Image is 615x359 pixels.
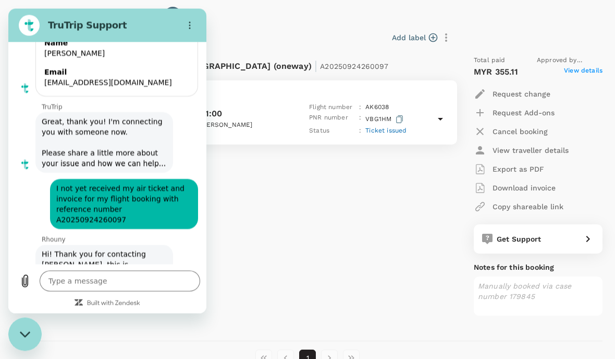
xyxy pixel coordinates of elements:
[320,62,388,70] span: A20250924260097
[493,164,544,174] p: Export as PDF
[33,108,158,160] span: Great, thank you! I'm connecting you with someone now. Please share a little more about your issu...
[474,55,506,66] span: Total paid
[564,66,602,78] span: View details
[8,317,42,351] iframe: Button to launch messaging window, conversation in progress
[48,175,183,217] span: I not yet received my air ticket and invoice for my flight booking with reference number A2025092...
[171,6,192,27] button: Options menu
[365,113,405,126] p: VBG1HM
[13,7,160,23] h6: Trip to [GEOGRAPHIC_DATA]
[474,160,544,178] button: Export as PDF
[493,126,548,137] p: Cancel booking
[474,66,519,78] p: MYR 355.11
[33,94,198,103] p: TruTrip
[37,89,447,99] p: [DATE]
[493,183,556,193] p: Download invoice
[314,58,317,73] span: |
[359,102,361,113] p: :
[493,89,550,99] p: Request change
[79,292,132,298] a: Built with Zendesk: Visit the Zendesk website in a new tab
[474,103,555,122] button: Request Add-ons
[27,55,389,74] p: Flight from [GEOGRAPHIC_DATA] to [GEOGRAPHIC_DATA] (oneway)
[36,58,181,69] div: Email
[365,127,407,134] span: Ticket issued
[474,178,556,197] button: Download invoice
[359,126,361,136] p: :
[6,262,27,283] button: Upload file
[493,107,555,118] p: Request Add-ons
[200,120,294,130] p: [PERSON_NAME]
[365,102,389,113] p: AK 6038
[478,281,598,302] p: Manually booked via case number 179845
[33,241,158,272] div: Hi! Thank you for contacting [PERSON_NAME], this is [PERSON_NAME].
[36,40,181,50] div: [PERSON_NAME]
[537,55,602,66] span: Approved by
[474,85,550,103] button: Request change
[474,122,548,141] button: Cancel booking
[474,141,569,160] button: View traveller details
[493,201,563,212] p: Copy shareable link
[359,113,361,126] p: :
[309,126,355,136] p: Status
[36,69,181,79] div: [EMAIL_ADDRESS][DOMAIN_NAME]
[33,227,198,235] p: Rhouny
[40,10,167,23] h2: TruTrip Support
[474,262,602,272] p: Notes for this booking
[309,113,355,126] p: PNR number
[392,32,437,43] button: Add label
[8,8,206,313] iframe: Messaging window
[497,235,542,243] span: Get Support
[474,197,563,216] button: Copy shareable link
[309,102,355,113] p: Flight number
[36,29,181,40] div: Name
[200,107,222,120] p: 21:00
[493,145,569,155] p: View traveller details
